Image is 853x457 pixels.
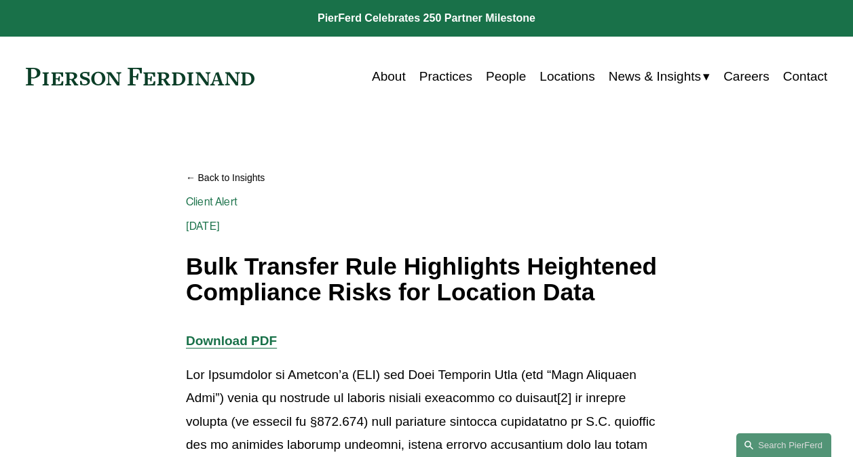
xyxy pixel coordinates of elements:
a: About [372,64,406,90]
span: [DATE] [186,220,220,233]
a: Download PDF [186,334,277,348]
span: News & Insights [609,65,701,88]
a: Contact [783,64,827,90]
a: Search this site [736,433,831,457]
h1: Bulk Transfer Rule Highlights Heightened Compliance Risks for Location Data [186,254,667,306]
a: Practices [419,64,472,90]
a: People [486,64,526,90]
a: Client Alert [186,195,238,208]
a: Back to Insights [186,166,667,189]
a: Locations [539,64,594,90]
a: Careers [723,64,770,90]
a: folder dropdown [609,64,710,90]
